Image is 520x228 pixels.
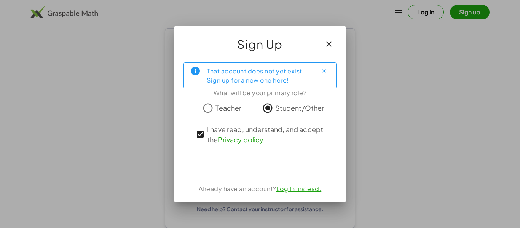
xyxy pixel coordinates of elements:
[276,185,322,193] a: Log In instead.
[207,66,312,85] div: That account does not yet exist. Sign up for a new one here!
[318,65,330,77] button: Close
[183,88,337,97] div: What will be your primary role?
[215,103,241,113] span: Teacher
[237,35,283,53] span: Sign Up
[183,184,337,193] div: Already have an account?
[218,135,263,144] a: Privacy policy
[218,156,302,173] iframe: Sign in with Google Button
[275,103,324,113] span: Student/Other
[207,124,327,145] span: I have read, understand, and accept the .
